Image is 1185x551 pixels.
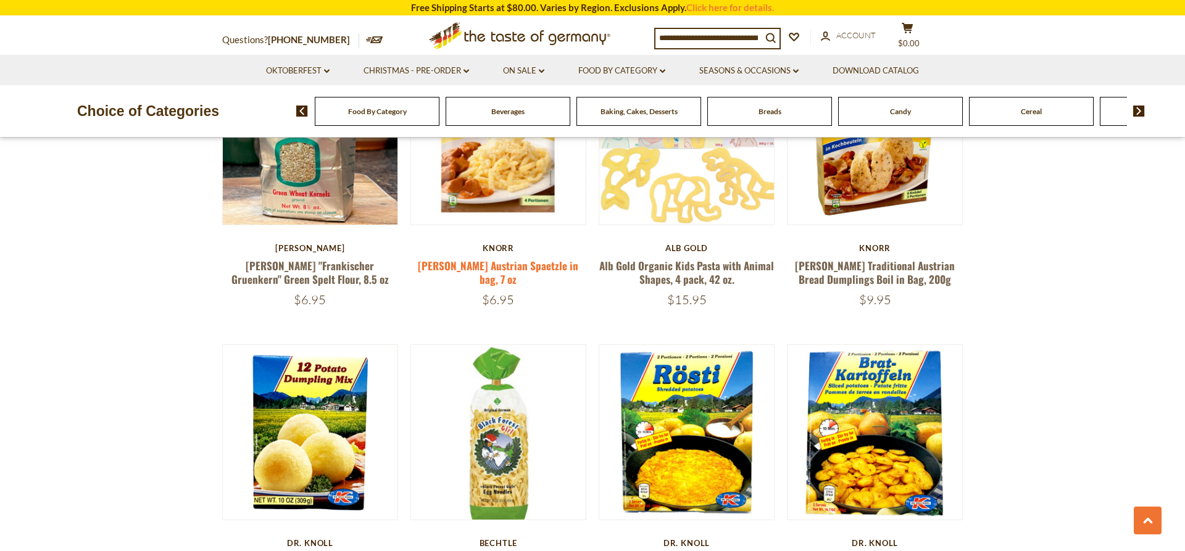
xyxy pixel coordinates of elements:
[348,107,407,116] a: Food By Category
[795,258,955,286] a: [PERSON_NAME] Traditional Austrian Bread Dumplings Boil in Bag, 200g
[898,38,920,48] span: $0.00
[482,292,514,307] span: $6.95
[296,106,308,117] img: previous arrow
[294,292,326,307] span: $6.95
[222,538,398,548] div: Dr. Knoll
[787,243,963,253] div: Knorr
[503,64,544,78] a: On Sale
[599,258,774,286] a: Alb Gold Organic Kids Pasta with Animal Shapes, 4 pack, 42 oz.
[1133,106,1145,117] img: next arrow
[364,64,469,78] a: Christmas - PRE-ORDER
[599,243,775,253] div: Alb Gold
[833,64,919,78] a: Download Catalog
[223,345,397,520] img: Dr. Knoll German Potato Dumplings Mix "Half and Half" in Box, 12 pc. 10 oz.
[1021,107,1042,116] a: Cereal
[759,107,781,116] a: Breads
[222,243,398,253] div: [PERSON_NAME]
[787,538,963,548] div: Dr. Knoll
[599,345,774,520] img: Dr. Knoll "Roesti" Shredded Potato Heat and Serve 14 oz.
[699,64,799,78] a: Seasons & Occasions
[859,292,891,307] span: $9.95
[410,243,586,253] div: Knorr
[266,64,330,78] a: Oktoberfest
[222,32,359,48] p: Questions?
[231,258,389,286] a: [PERSON_NAME] "Frankischer Gruenkern" Green Spelt Flour, 8.5 oz
[836,30,876,40] span: Account
[491,107,525,116] a: Beverages
[686,2,774,13] a: Click here for details.
[788,345,962,520] img: Dr. Knoll Bratkartoffeln German Fried Potatoes, 14.1 oz.
[667,292,707,307] span: $15.95
[578,64,665,78] a: Food By Category
[601,107,678,116] a: Baking, Cakes, Desserts
[268,34,350,45] a: [PHONE_NUMBER]
[890,107,911,116] a: Candy
[821,29,876,43] a: Account
[599,538,775,548] div: Dr. Knoll
[411,345,586,520] img: Black Forest Girl Traditional Swabian Broad Egg Noodles - 16 oz.
[889,22,926,53] button: $0.00
[410,538,586,548] div: Bechtle
[418,258,578,286] a: [PERSON_NAME] Austrian Spaetzle in bag, 7 oz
